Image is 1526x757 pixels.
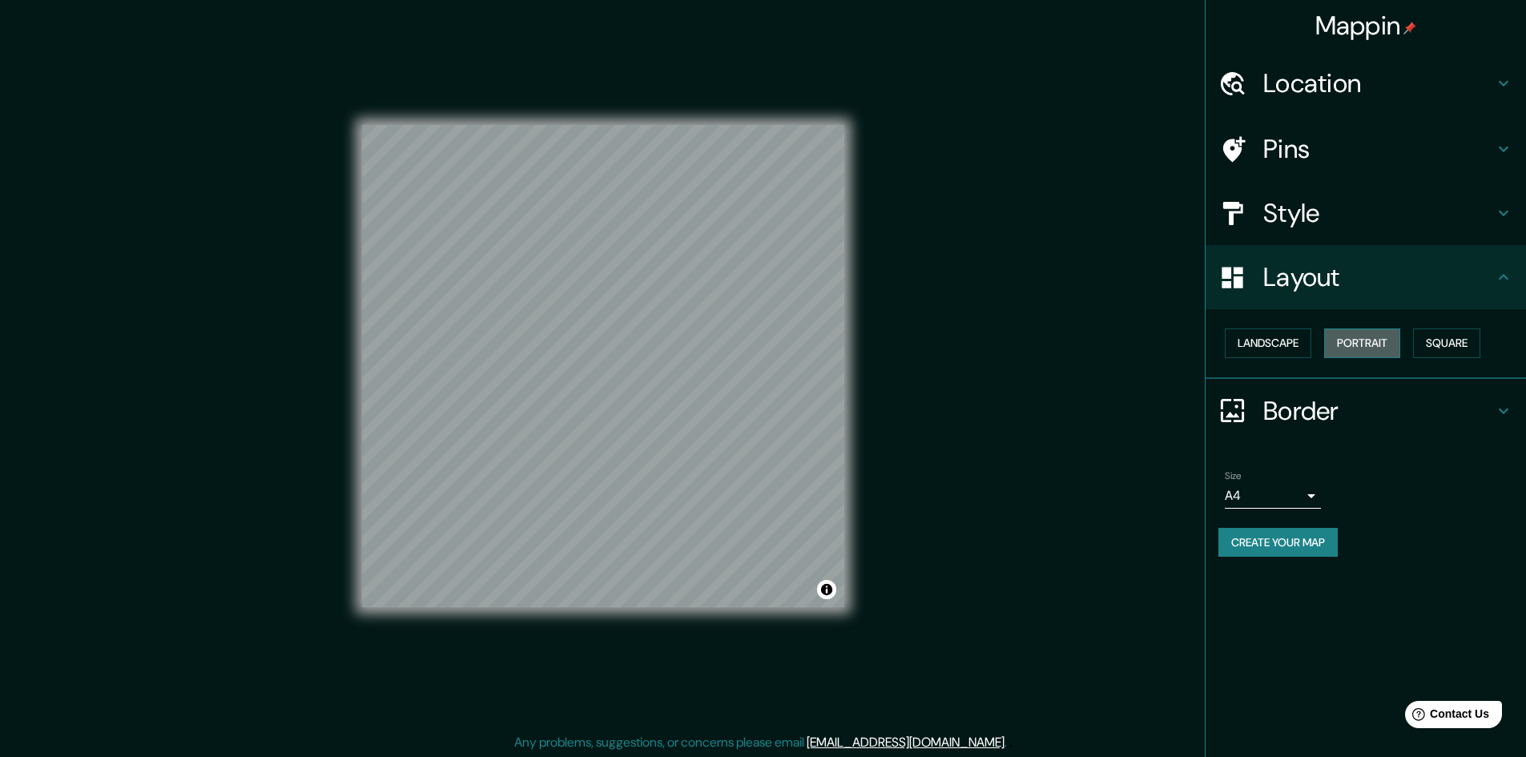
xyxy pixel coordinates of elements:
div: . [1009,733,1013,752]
img: pin-icon.png [1403,22,1416,34]
div: Layout [1206,245,1526,309]
div: Location [1206,51,1526,115]
iframe: Help widget launcher [1383,695,1508,739]
div: Border [1206,379,1526,443]
div: A4 [1225,483,1321,509]
label: Size [1225,469,1242,482]
h4: Style [1263,197,1494,229]
h4: Pins [1263,133,1494,165]
button: Toggle attribution [817,580,836,599]
a: [EMAIL_ADDRESS][DOMAIN_NAME] [807,734,1005,751]
button: Create your map [1218,528,1338,558]
h4: Mappin [1315,10,1417,42]
button: Square [1413,328,1480,358]
button: Landscape [1225,328,1311,358]
p: Any problems, suggestions, or concerns please email . [514,733,1007,752]
canvas: Map [362,125,844,607]
div: Pins [1206,117,1526,181]
h4: Border [1263,395,1494,427]
div: Style [1206,181,1526,245]
div: . [1007,733,1009,752]
h4: Layout [1263,261,1494,293]
button: Portrait [1324,328,1400,358]
h4: Location [1263,67,1494,99]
